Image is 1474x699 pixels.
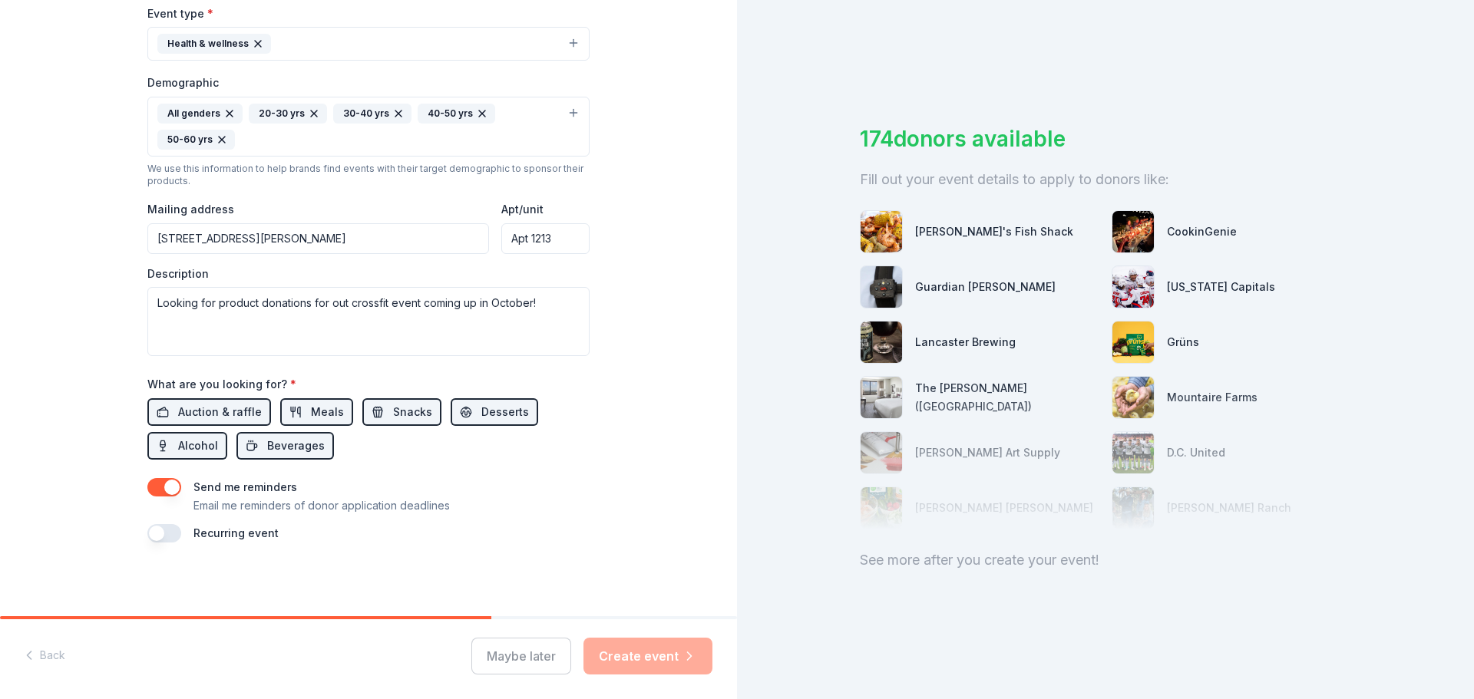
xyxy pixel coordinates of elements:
[861,211,902,252] img: photo for Ford's Fish Shack
[915,278,1056,296] div: Guardian [PERSON_NAME]
[147,6,213,21] label: Event type
[451,398,538,426] button: Desserts
[147,223,489,254] input: Enter a US address
[418,104,495,124] div: 40-50 yrs
[178,403,262,421] span: Auction & raffle
[860,167,1351,192] div: Fill out your event details to apply to donors like:
[147,287,590,356] textarea: Looking for product donations for out crossfit event coming up in October!
[236,432,334,460] button: Beverages
[481,403,529,421] span: Desserts
[267,437,325,455] span: Beverages
[147,75,219,91] label: Demographic
[1112,321,1154,363] img: photo for Grüns
[178,437,218,455] span: Alcohol
[861,321,902,363] img: photo for Lancaster Brewing
[861,266,902,308] img: photo for Guardian Angel Device
[193,496,450,515] p: Email me reminders of donor application deadlines
[147,27,590,61] button: Health & wellness
[311,403,344,421] span: Meals
[147,202,234,217] label: Mailing address
[362,398,441,426] button: Snacks
[1112,266,1154,308] img: photo for Washington Capitals
[333,104,411,124] div: 30-40 yrs
[157,34,271,54] div: Health & wellness
[915,223,1073,241] div: [PERSON_NAME]'s Fish Shack
[860,548,1351,572] div: See more after you create your event!
[193,480,297,493] label: Send me reminders
[280,398,353,426] button: Meals
[860,123,1351,155] div: 174 donors available
[147,432,227,460] button: Alcohol
[501,223,590,254] input: #
[915,333,1016,351] div: Lancaster Brewing
[147,398,271,426] button: Auction & raffle
[501,202,544,217] label: Apt/unit
[157,130,235,150] div: 50-60 yrs
[1167,333,1199,351] div: Grüns
[249,104,327,124] div: 20-30 yrs
[1167,223,1237,241] div: CookinGenie
[157,104,243,124] div: All genders
[393,403,432,421] span: Snacks
[147,266,209,282] label: Description
[1167,278,1275,296] div: [US_STATE] Capitals
[193,526,279,539] label: Recurring event
[147,377,296,392] label: What are you looking for?
[147,163,590,187] div: We use this information to help brands find events with their target demographic to sponsor their...
[147,97,590,157] button: All genders20-30 yrs30-40 yrs40-50 yrs50-60 yrs
[1112,211,1154,252] img: photo for CookinGenie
